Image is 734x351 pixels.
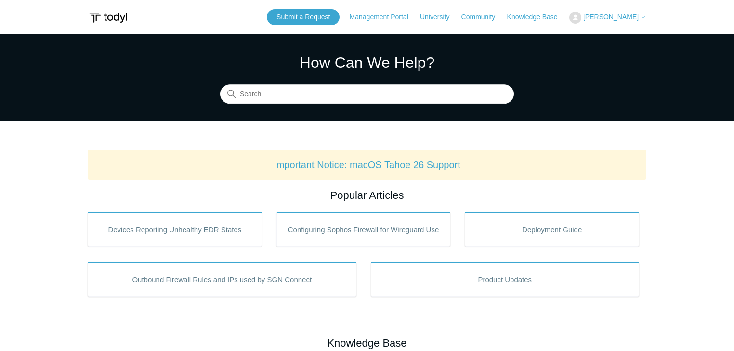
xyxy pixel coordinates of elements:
[88,212,262,247] a: Devices Reporting Unhealthy EDR States
[88,335,646,351] h2: Knowledge Base
[267,9,340,25] a: Submit a Request
[507,12,567,22] a: Knowledge Base
[371,262,640,297] a: Product Updates
[88,262,356,297] a: Outbound Firewall Rules and IPs used by SGN Connect
[461,12,505,22] a: Community
[220,85,514,104] input: Search
[88,9,129,26] img: Todyl Support Center Help Center home page
[276,212,451,247] a: Configuring Sophos Firewall for Wireguard Use
[569,12,646,24] button: [PERSON_NAME]
[274,159,460,170] a: Important Notice: macOS Tahoe 26 Support
[88,187,646,203] h2: Popular Articles
[220,51,514,74] h1: How Can We Help?
[583,13,639,21] span: [PERSON_NAME]
[465,212,639,247] a: Deployment Guide
[420,12,459,22] a: University
[350,12,418,22] a: Management Portal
